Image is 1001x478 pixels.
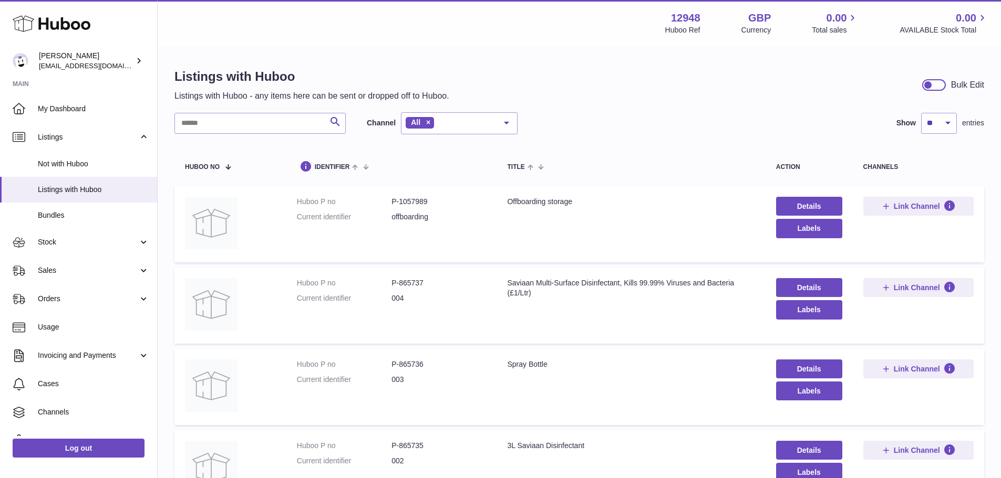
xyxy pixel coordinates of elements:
[863,278,974,297] button: Link Channel
[863,359,974,378] button: Link Channel
[665,25,700,35] div: Huboo Ref
[956,11,976,25] span: 0.00
[367,118,396,128] label: Channel
[174,90,449,102] p: Listings with Huboo - any items here can be sent or dropped off to Huboo.
[776,197,842,216] a: Details
[827,11,847,25] span: 0.00
[812,25,859,35] span: Total sales
[391,359,486,369] dd: P-865736
[391,278,486,288] dd: P-865737
[741,25,771,35] div: Currency
[507,359,755,369] div: Spray Bottle
[185,278,238,331] img: Saviaan Multi-Surface Disinfectant, Kills 99.99% Viruses and Bacteria (£1/Ltr)
[776,278,842,297] a: Details
[13,439,145,458] a: Log out
[776,164,842,171] div: action
[776,300,842,319] button: Labels
[297,197,391,207] dt: Huboo P no
[507,164,524,171] span: title
[38,322,149,332] span: Usage
[174,68,449,85] h1: Listings with Huboo
[297,278,391,288] dt: Huboo P no
[38,379,149,389] span: Cases
[900,25,988,35] span: AVAILABLE Stock Total
[38,159,149,169] span: Not with Huboo
[38,104,149,114] span: My Dashboard
[38,350,138,360] span: Invoicing and Payments
[38,210,149,220] span: Bundles
[894,283,940,292] span: Link Channel
[13,53,28,69] img: internalAdmin-12948@internal.huboo.com
[951,79,984,91] div: Bulk Edit
[38,132,138,142] span: Listings
[315,164,350,171] span: identifier
[863,441,974,460] button: Link Channel
[894,445,940,455] span: Link Channel
[38,435,149,445] span: Settings
[185,359,238,412] img: Spray Bottle
[38,265,138,275] span: Sales
[297,375,391,385] dt: Current identifier
[185,164,220,171] span: Huboo no
[391,441,486,451] dd: P-865735
[39,51,133,71] div: [PERSON_NAME]
[297,441,391,451] dt: Huboo P no
[671,11,700,25] strong: 12948
[391,212,486,222] dd: offboarding
[391,293,486,303] dd: 004
[748,11,771,25] strong: GBP
[776,381,842,400] button: Labels
[507,197,755,207] div: Offboarding storage
[38,407,149,417] span: Channels
[38,185,149,195] span: Listings with Huboo
[863,197,974,216] button: Link Channel
[391,375,486,385] dd: 003
[391,456,486,466] dd: 002
[391,197,486,207] dd: P-1057989
[185,197,238,249] img: Offboarding storage
[894,364,940,374] span: Link Channel
[962,118,984,128] span: entries
[38,237,138,247] span: Stock
[297,456,391,466] dt: Current identifier
[297,212,391,222] dt: Current identifier
[812,11,859,35] a: 0.00 Total sales
[863,164,974,171] div: channels
[411,118,420,126] span: All
[39,61,154,70] span: [EMAIL_ADDRESS][DOMAIN_NAME]
[776,219,842,238] button: Labels
[507,278,755,298] div: Saviaan Multi-Surface Disinfectant, Kills 99.99% Viruses and Bacteria (£1/Ltr)
[776,441,842,460] a: Details
[297,359,391,369] dt: Huboo P no
[507,441,755,451] div: 3L Saviaan Disinfectant
[297,293,391,303] dt: Current identifier
[894,201,940,211] span: Link Channel
[900,11,988,35] a: 0.00 AVAILABLE Stock Total
[38,294,138,304] span: Orders
[896,118,916,128] label: Show
[776,359,842,378] a: Details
